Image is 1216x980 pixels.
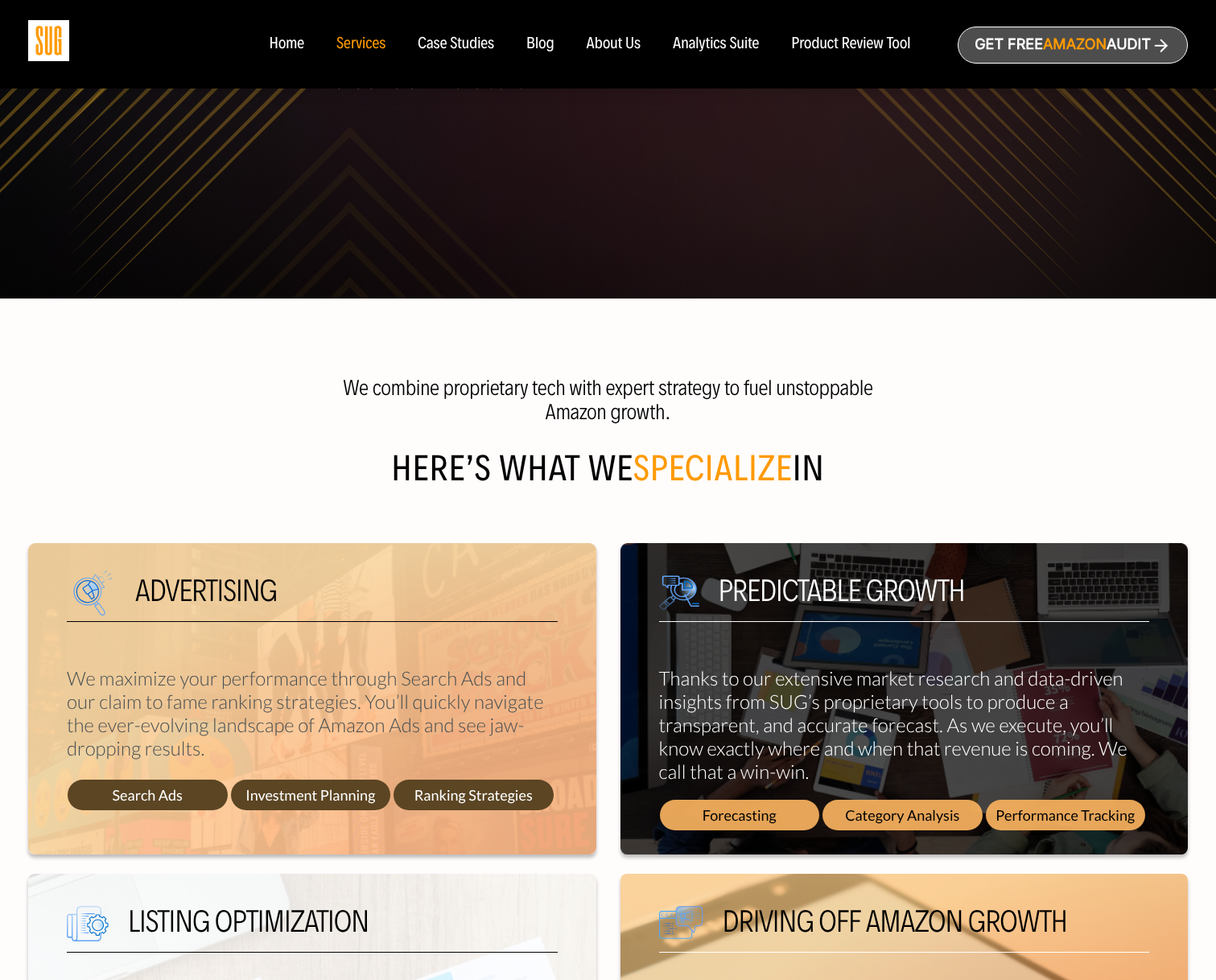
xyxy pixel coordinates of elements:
a: Analytics Suite [673,35,759,53]
p: We maximize your performance through Search Ads and our claim to fame ranking strategies. You’ll ... [67,667,558,760]
span: Category Analysis [822,800,983,830]
img: Sug [28,20,69,61]
p: We're different. [318,70,898,93]
img: We are Smart [67,562,135,633]
p: Thanks to our extensive market research and data-driven insights from SUG’s proprietary tools to ... [659,667,1150,784]
a: About Us [587,35,641,53]
span: Amazon [1043,36,1107,53]
span: Investment Planning [231,780,391,810]
a: Case Studies [418,35,494,53]
h5: Predictable growth [659,575,1150,622]
span: Performance Tracking [986,800,1146,830]
img: We are Smart [659,906,703,939]
a: Product Review Tool [791,35,910,53]
a: Get freeAmazonAudit [958,27,1188,64]
h5: Listing Optimization [67,906,558,953]
a: Blog [526,35,554,53]
span: specialize [633,447,793,490]
span: Forecasting [660,800,820,830]
img: We are Smart [67,906,109,941]
h5: Advertising [67,575,558,622]
a: Services [336,35,385,53]
p: We combine proprietary tech with expert strategy to fuel unstoppable Amazon growth. [330,376,886,424]
a: Home [269,35,303,53]
span: Search Ads [68,780,228,810]
span: Ranking Strategies [394,780,554,810]
h5: Driving off Amazon growth [659,906,1150,953]
h2: Here’s what We in [28,453,1188,504]
img: We are Smart [659,575,699,611]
